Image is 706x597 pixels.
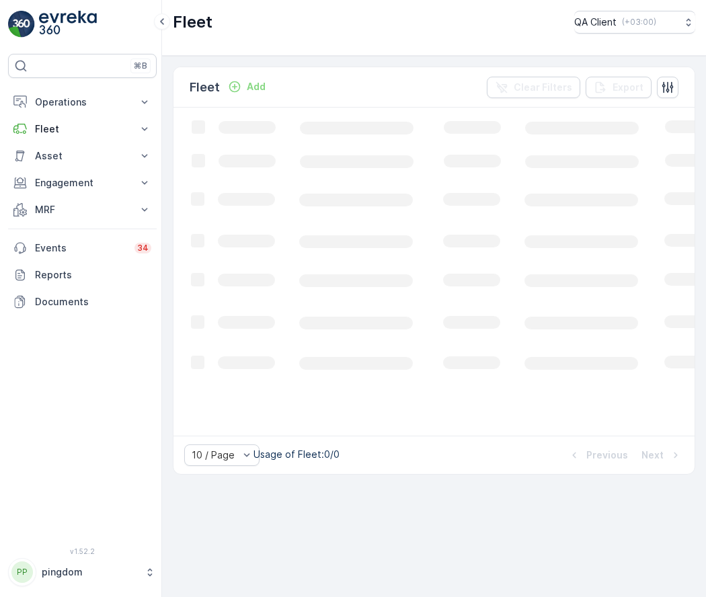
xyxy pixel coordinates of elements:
[566,447,629,463] button: Previous
[247,80,266,93] p: Add
[8,235,157,262] a: Events34
[641,448,664,462] p: Next
[134,61,147,71] p: ⌘B
[8,288,157,315] a: Documents
[39,11,97,38] img: logo_light-DOdMpM7g.png
[42,565,138,579] p: pingdom
[8,89,157,116] button: Operations
[613,81,643,94] p: Export
[487,77,580,98] button: Clear Filters
[35,203,130,216] p: MRF
[574,15,617,29] p: QA Client
[35,122,130,136] p: Fleet
[586,77,652,98] button: Export
[8,169,157,196] button: Engagement
[514,81,572,94] p: Clear Filters
[622,17,656,28] p: ( +03:00 )
[35,241,126,255] p: Events
[8,547,157,555] span: v 1.52.2
[640,447,684,463] button: Next
[574,11,695,34] button: QA Client(+03:00)
[35,176,130,190] p: Engagement
[35,295,151,309] p: Documents
[586,448,628,462] p: Previous
[253,448,340,461] p: Usage of Fleet : 0/0
[8,143,157,169] button: Asset
[35,95,130,109] p: Operations
[190,78,220,97] p: Fleet
[11,561,33,583] div: PP
[8,262,157,288] a: Reports
[8,558,157,586] button: PPpingdom
[8,11,35,38] img: logo
[35,268,151,282] p: Reports
[8,196,157,223] button: MRF
[173,11,212,33] p: Fleet
[223,79,271,95] button: Add
[137,243,149,253] p: 34
[35,149,130,163] p: Asset
[8,116,157,143] button: Fleet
